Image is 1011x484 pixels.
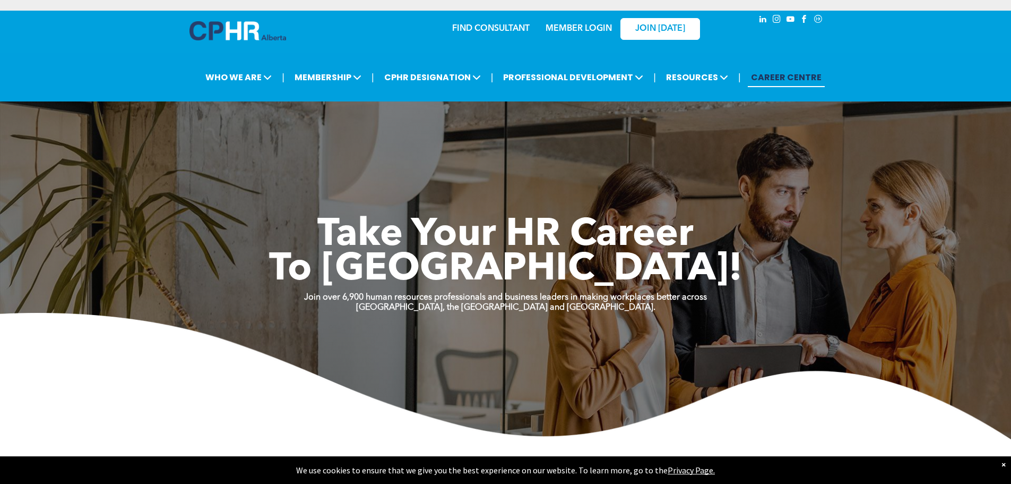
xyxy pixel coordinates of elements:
[1001,459,1006,470] div: Dismiss notification
[635,24,685,34] span: JOIN [DATE]
[452,24,530,33] a: FIND CONSULTANT
[653,66,656,88] li: |
[282,66,284,88] li: |
[757,13,769,28] a: linkedin
[202,67,275,87] span: WHO WE ARE
[748,67,825,87] a: CAREER CENTRE
[799,13,810,28] a: facebook
[738,66,741,88] li: |
[291,67,365,87] span: MEMBERSHIP
[668,465,715,475] a: Privacy Page.
[546,24,612,33] a: MEMBER LOGIN
[317,216,694,254] span: Take Your HR Career
[620,18,700,40] a: JOIN [DATE]
[189,21,286,40] img: A blue and white logo for cp alberta
[304,293,707,302] strong: Join over 6,900 human resources professionals and business leaders in making workplaces better ac...
[371,66,374,88] li: |
[356,303,655,312] strong: [GEOGRAPHIC_DATA], the [GEOGRAPHIC_DATA] and [GEOGRAPHIC_DATA].
[663,67,731,87] span: RESOURCES
[491,66,494,88] li: |
[813,13,824,28] a: Social network
[771,13,783,28] a: instagram
[500,67,646,87] span: PROFESSIONAL DEVELOPMENT
[269,251,742,289] span: To [GEOGRAPHIC_DATA]!
[381,67,484,87] span: CPHR DESIGNATION
[785,13,797,28] a: youtube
